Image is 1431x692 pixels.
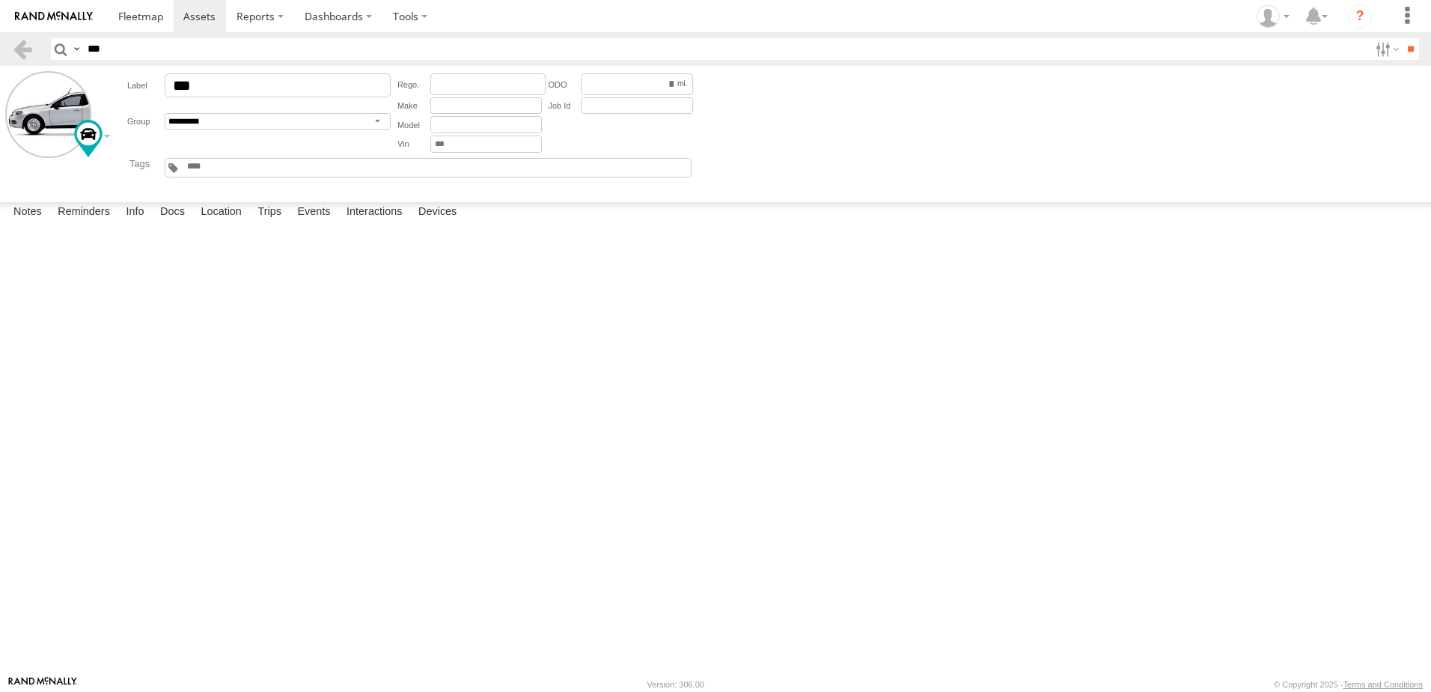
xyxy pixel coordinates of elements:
label: Interactions [339,202,410,223]
div: Version: 306.00 [647,680,704,689]
label: Devices [411,202,464,223]
a: Terms and Conditions [1343,680,1423,689]
label: Reminders [50,202,118,223]
img: rand-logo.svg [15,11,93,22]
label: Info [118,202,151,223]
i: ? [1348,4,1372,28]
label: Notes [6,202,49,223]
div: © Copyright 2025 - [1274,680,1423,689]
div: Sergio Bento [1251,5,1295,28]
label: Trips [250,202,289,223]
label: Docs [153,202,192,223]
label: Location [193,202,249,223]
a: Visit our Website [8,677,77,692]
div: Change Map Icon [74,120,103,157]
a: Back to previous Page [12,38,34,60]
label: Search Query [70,38,82,60]
label: Search Filter Options [1370,38,1402,60]
label: Events [290,202,338,223]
